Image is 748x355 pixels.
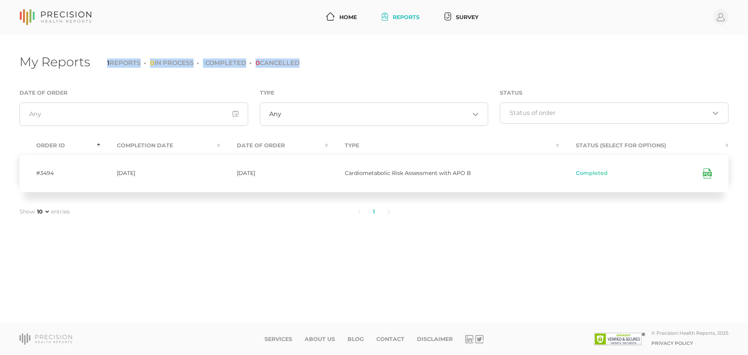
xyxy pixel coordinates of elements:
[220,137,328,154] th: Date Of Order : activate to sort column ascending
[203,59,205,67] span: 1
[379,10,423,25] a: Reports
[35,208,50,215] select: Showentries
[376,336,404,343] a: Contact
[281,110,469,118] input: Search for option
[269,110,281,118] span: Any
[417,336,453,343] a: Disclaimer
[256,59,260,67] span: 0
[260,90,274,96] label: Type
[107,59,141,67] li: REPORTS
[345,170,471,177] span: Cardiometabolic Risk Assessment with APO B
[144,59,194,67] li: IN PROCESS
[107,59,109,67] span: 1
[500,90,522,96] label: Status
[260,102,489,126] div: Search for option
[19,54,90,69] h1: My Reports
[19,137,100,154] th: Order ID : activate to sort column descending
[441,10,482,25] a: Survey
[19,154,100,192] td: #3494
[323,10,360,25] a: Home
[265,336,292,343] a: Services
[249,59,300,67] li: CANCELLED
[305,336,335,343] a: About Us
[651,340,693,346] a: Privacy Policy
[348,336,364,343] a: Blog
[19,102,248,126] input: Any
[150,59,154,67] span: 0
[651,330,729,336] div: © Precision Health Reports, 2025
[576,170,608,177] span: Completed
[100,154,220,192] td: [DATE]
[500,102,729,124] div: Search for option
[328,137,559,154] th: Type : activate to sort column ascending
[220,154,328,192] td: [DATE]
[559,137,729,154] th: Status (Select for Options) : activate to sort column ascending
[594,333,645,345] img: SSL site seal - click to verify
[19,208,70,216] label: Show entries
[197,59,246,67] li: COMPLETED
[100,137,220,154] th: Completion Date : activate to sort column ascending
[19,90,67,96] label: Date of Order
[510,109,710,117] input: Search for option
